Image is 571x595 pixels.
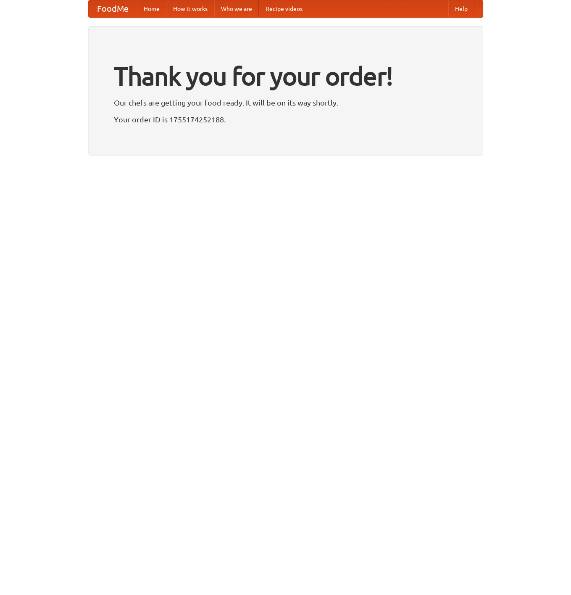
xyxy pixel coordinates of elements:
a: Recipe videos [259,0,309,17]
p: Your order ID is 1755174252188. [114,113,458,126]
a: How it works [166,0,214,17]
p: Our chefs are getting your food ready. It will be on its way shortly. [114,96,458,109]
h1: Thank you for your order! [114,56,458,96]
a: Help [448,0,474,17]
a: Who we are [214,0,259,17]
a: FoodMe [89,0,137,17]
a: Home [137,0,166,17]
